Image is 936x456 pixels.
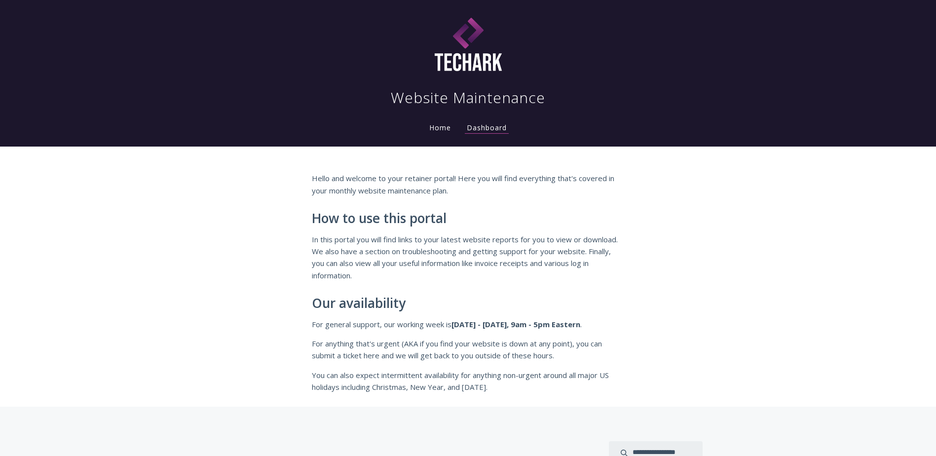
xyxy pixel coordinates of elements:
[312,296,625,311] h2: Our availability
[312,318,625,330] p: For general support, our working week is .
[427,123,453,132] a: Home
[391,88,545,108] h1: Website Maintenance
[465,123,509,134] a: Dashboard
[312,338,625,362] p: For anything that's urgent (AKA if you find your website is down at any point), you can submit a ...
[312,172,625,196] p: Hello and welcome to your retainer portal! Here you will find everything that's covered in your m...
[312,369,625,393] p: You can also expect intermittent availability for anything non-urgent around all major US holiday...
[312,211,625,226] h2: How to use this portal
[312,233,625,282] p: In this portal you will find links to your latest website reports for you to view or download. We...
[451,319,580,329] strong: [DATE] - [DATE], 9am - 5pm Eastern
